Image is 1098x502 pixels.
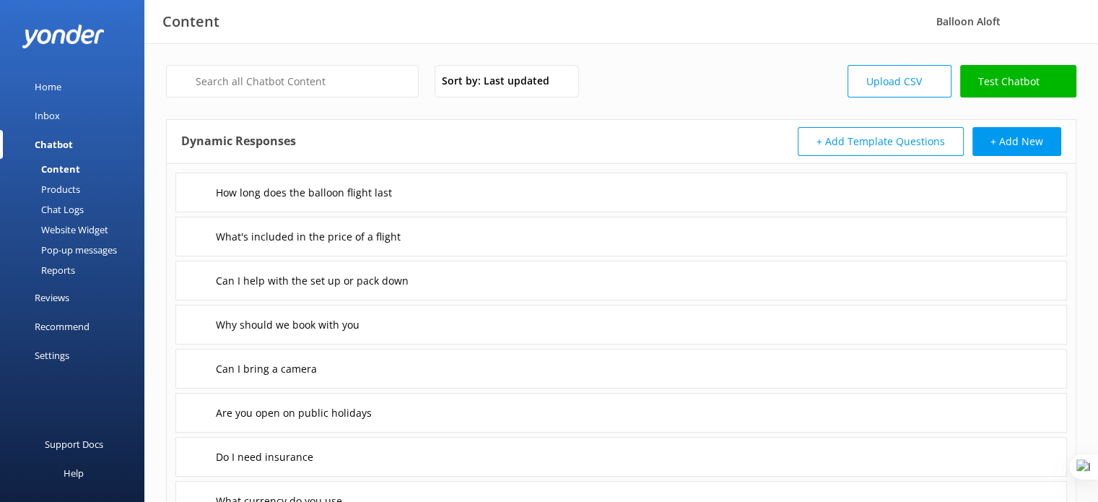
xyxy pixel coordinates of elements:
[9,220,108,240] div: Website Widget
[9,179,144,199] a: Products
[848,65,951,98] a: Upload CSV
[442,73,558,89] span: Sort by: Last updated
[35,130,73,159] div: Chatbot
[162,10,219,33] h3: Content
[960,65,1076,98] a: Test Chatbot
[35,72,61,101] div: Home
[35,101,60,130] div: Inbox
[9,199,84,220] div: Chat Logs
[972,127,1061,156] button: + Add New
[9,199,144,220] a: Chat Logs
[45,430,103,459] div: Support Docs
[35,312,90,341] div: Recommend
[166,65,419,98] input: Search all Chatbot Content
[181,127,296,156] h4: Dynamic Responses
[22,25,105,48] img: yonder-white-logo.png
[9,159,80,179] div: Content
[9,220,144,240] a: Website Widget
[9,179,80,199] div: Products
[35,341,69,370] div: Settings
[936,14,1001,28] span: Balloon Aloft
[9,240,117,260] div: Pop-up messages
[64,459,84,488] div: Help
[9,260,144,280] a: Reports
[9,159,144,179] a: Content
[35,283,69,312] div: Reviews
[9,240,144,260] a: Pop-up messages
[798,127,964,156] button: + Add Template Questions
[9,260,75,280] div: Reports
